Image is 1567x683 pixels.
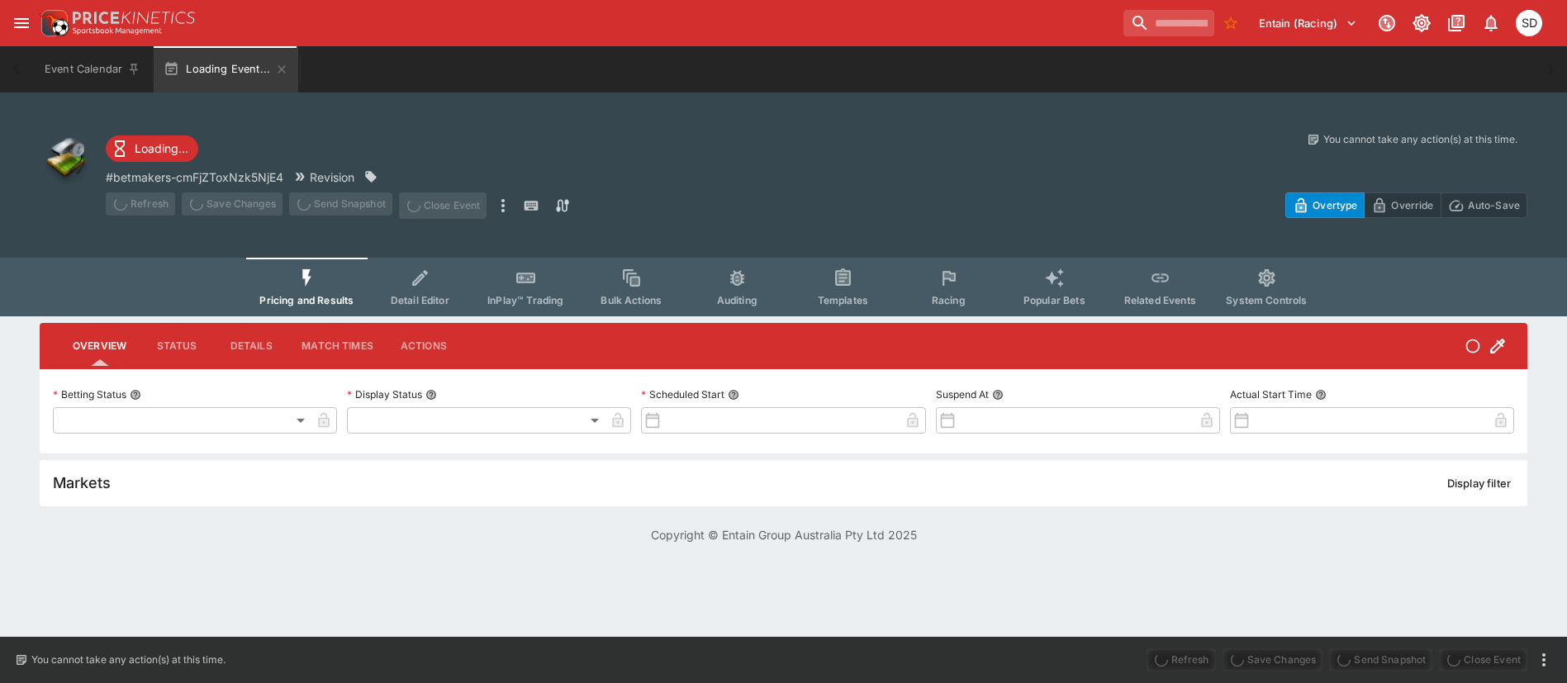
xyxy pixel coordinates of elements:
[641,387,724,401] p: Scheduled Start
[1407,8,1436,38] button: Toggle light/dark mode
[246,258,1320,316] div: Event type filters
[154,46,298,92] button: Loading Event...
[1124,294,1196,306] span: Related Events
[1285,192,1527,218] div: Start From
[1516,10,1542,36] div: Stuart Dibb
[728,389,739,401] button: Scheduled Start
[1285,192,1365,218] button: Overtype
[1534,650,1554,670] button: more
[391,294,449,306] span: Detail Editor
[7,8,36,38] button: open drawer
[1323,132,1517,147] p: You cannot take any action(s) at this time.
[40,132,93,185] img: other.png
[1023,294,1085,306] span: Popular Bets
[310,168,354,186] p: Revision
[288,326,387,366] button: Match Times
[1437,470,1521,496] button: Display filter
[73,27,162,35] img: Sportsbook Management
[493,192,513,219] button: more
[387,326,461,366] button: Actions
[1476,8,1506,38] button: Notifications
[1226,294,1307,306] span: System Controls
[106,168,283,186] p: Copy To Clipboard
[347,387,422,401] p: Display Status
[1364,192,1441,218] button: Override
[259,294,354,306] span: Pricing and Results
[1372,8,1402,38] button: Connected to PK
[1511,5,1547,41] button: Stuart Dibb
[214,326,288,366] button: Details
[1230,387,1312,401] p: Actual Start Time
[1218,10,1244,36] button: No Bookmarks
[1441,192,1527,218] button: Auto-Save
[130,389,141,401] button: Betting Status
[1315,389,1327,401] button: Actual Start Time
[140,326,214,366] button: Status
[1441,8,1471,38] button: Documentation
[1249,10,1367,36] button: Select Tenant
[1468,197,1520,214] p: Auto-Save
[135,140,188,157] p: Loading...
[601,294,662,306] span: Bulk Actions
[1313,197,1357,214] p: Overtype
[487,294,563,306] span: InPlay™ Trading
[717,294,757,306] span: Auditing
[992,389,1004,401] button: Suspend At
[818,294,868,306] span: Templates
[932,294,966,306] span: Racing
[1391,197,1433,214] p: Override
[59,326,140,366] button: Overview
[1123,10,1214,36] input: search
[53,473,111,492] h5: Markets
[73,12,195,24] img: PriceKinetics
[936,387,989,401] p: Suspend At
[425,389,437,401] button: Display Status
[31,652,226,667] p: You cannot take any action(s) at this time.
[36,7,69,40] img: PriceKinetics Logo
[35,46,150,92] button: Event Calendar
[53,387,126,401] p: Betting Status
